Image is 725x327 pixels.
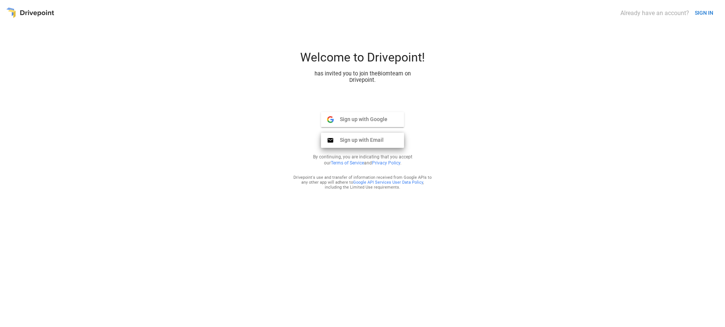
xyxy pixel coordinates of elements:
[334,137,384,143] span: Sign up with Email
[308,71,417,83] div: has invited you to join the Biom team on Drivepoint.
[372,160,400,166] a: Privacy Policy
[692,6,716,20] button: SIGN IN
[272,50,453,71] div: Welcome to Drivepoint!
[293,175,432,190] div: Drivepoint's use and transfer of information received from Google APIs to any other app will adhe...
[321,133,404,148] button: Sign up with Email
[334,116,387,123] span: Sign up with Google
[353,180,423,185] a: Google API Services User Data Policy
[331,160,364,166] a: Terms of Service
[321,112,404,127] button: Sign up with Google
[620,9,689,17] div: Already have an account?
[304,154,421,166] p: By continuing, you are indicating that you accept our and .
